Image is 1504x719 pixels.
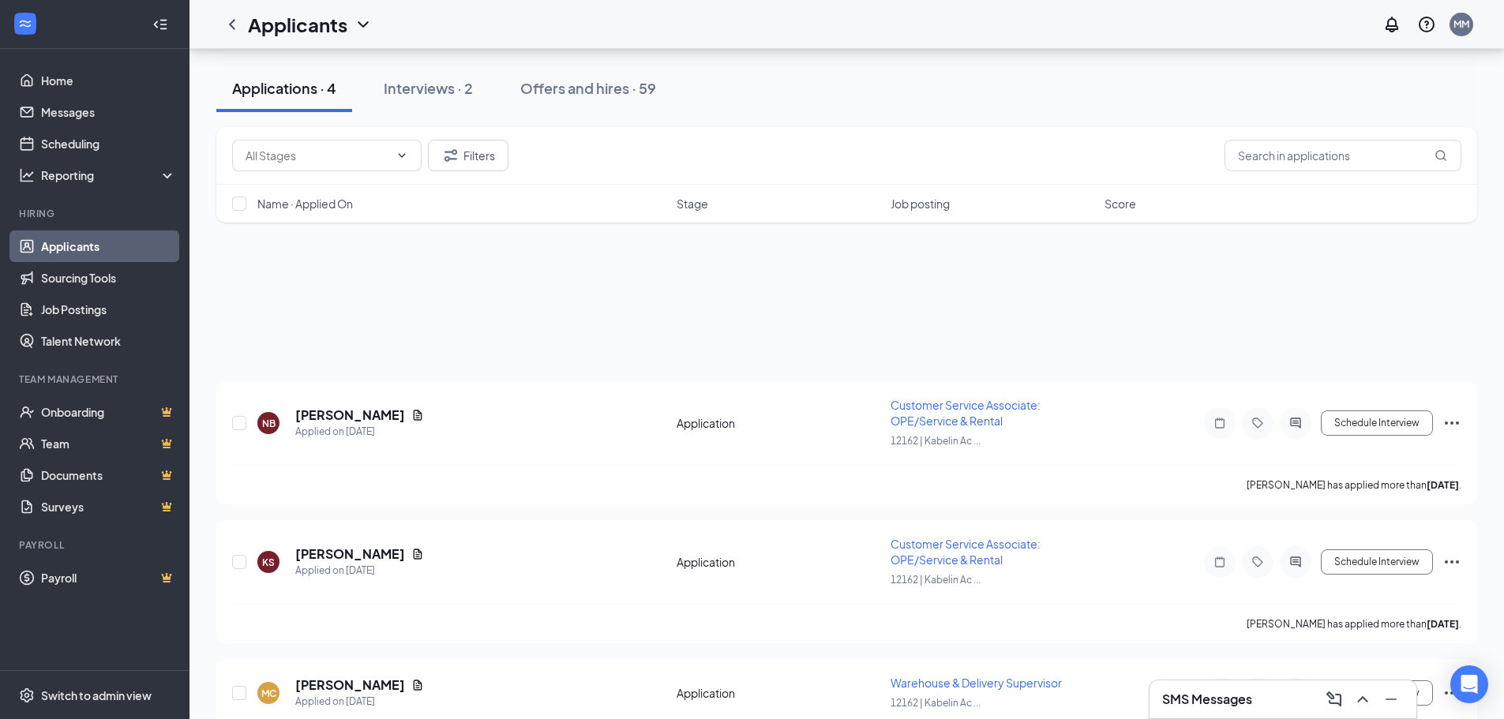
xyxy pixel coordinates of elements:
div: MM [1453,17,1469,31]
div: Application [677,554,881,570]
a: DocumentsCrown [41,459,176,491]
h1: Applicants [248,11,347,38]
div: Switch to admin view [41,687,152,703]
b: [DATE] [1427,618,1459,630]
button: ChevronUp [1350,687,1375,712]
svg: ComposeMessage [1325,690,1344,709]
svg: Settings [19,687,35,703]
input: All Stages [246,147,389,164]
h5: [PERSON_NAME] [295,545,405,563]
span: 12162 | Kabelin Ac ... [891,697,981,709]
p: [PERSON_NAME] has applied more than . [1247,617,1461,631]
h5: [PERSON_NAME] [295,406,405,424]
button: ComposeMessage [1322,687,1347,712]
a: TeamCrown [41,428,176,459]
svg: ActiveChat [1286,556,1305,568]
a: Messages [41,96,176,128]
span: Stage [677,196,708,212]
button: Schedule Interview [1321,410,1433,436]
svg: ChevronDown [354,15,373,34]
button: Filter Filters [428,140,508,171]
svg: Notifications [1382,15,1401,34]
svg: Analysis [19,167,35,183]
span: Customer Service Associate: OPE/Service & Rental [891,537,1041,567]
svg: Document [411,548,424,560]
a: SurveysCrown [41,491,176,522]
svg: MagnifyingGlass [1435,149,1447,162]
div: Payroll [19,538,173,552]
svg: Document [411,679,424,691]
div: Hiring [19,207,173,220]
button: Schedule Interview [1321,549,1433,575]
div: Applications · 4 [232,78,336,98]
span: Customer Service Associate: OPE/Service & Rental [891,398,1041,428]
svg: Ellipses [1442,414,1461,433]
span: Name · Applied On [257,196,353,212]
svg: ChevronDown [396,149,408,162]
b: [DATE] [1427,479,1459,491]
button: Minimize [1378,687,1404,712]
svg: Minimize [1382,690,1401,709]
p: [PERSON_NAME] has applied more than . [1247,478,1461,492]
svg: Ellipses [1442,552,1461,571]
div: NB [262,417,276,430]
a: Sourcing Tools [41,262,176,294]
div: Interviews · 2 [384,78,473,98]
svg: Collapse [152,17,168,32]
div: MC [261,687,276,700]
input: Search in applications [1225,140,1461,171]
div: Team Management [19,373,173,386]
a: Home [41,65,176,96]
svg: QuestionInfo [1417,15,1436,34]
div: Applied on [DATE] [295,694,424,710]
span: Warehouse & Delivery Supervisor [891,676,1062,690]
a: Scheduling [41,128,176,159]
div: Offers and hires · 59 [520,78,656,98]
a: Applicants [41,230,176,262]
svg: Tag [1248,417,1267,429]
a: Talent Network [41,325,176,357]
svg: ChevronUp [1353,690,1372,709]
span: 12162 | Kabelin Ac ... [891,435,981,447]
div: Application [677,685,881,701]
svg: Ellipses [1442,683,1461,702]
span: Job posting [891,196,950,212]
svg: Note [1210,417,1229,429]
svg: Filter [441,146,460,165]
svg: WorkstreamLogo [17,16,33,32]
svg: Document [411,409,424,421]
span: 12162 | Kabelin Ac ... [891,574,981,586]
h3: SMS Messages [1162,691,1252,708]
div: Application [677,415,881,431]
svg: ActiveChat [1286,417,1305,429]
svg: ChevronLeft [223,15,242,34]
div: Reporting [41,167,177,183]
span: Score [1105,196,1136,212]
h5: [PERSON_NAME] [295,676,405,694]
svg: Note [1210,556,1229,568]
a: Job Postings [41,294,176,325]
div: Open Intercom Messenger [1450,665,1488,703]
div: Applied on [DATE] [295,424,424,440]
a: PayrollCrown [41,562,176,594]
div: Applied on [DATE] [295,563,424,579]
svg: Tag [1248,556,1267,568]
a: OnboardingCrown [41,396,176,428]
div: KS [262,556,275,569]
